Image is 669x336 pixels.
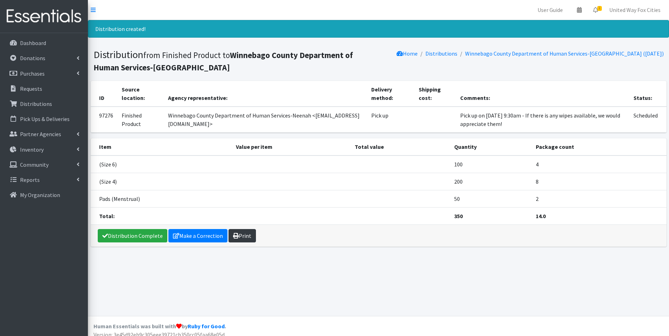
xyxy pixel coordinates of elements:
[20,176,40,183] p: Reports
[91,107,117,133] td: 97276
[629,81,666,107] th: Status:
[99,213,115,220] strong: Total:
[414,81,456,107] th: Shipping cost:
[587,3,604,17] a: 1
[3,158,85,172] a: Community
[367,107,414,133] td: Pick up
[94,49,376,73] h1: Distribution
[168,229,227,242] a: Make a Correction
[117,107,164,133] td: Finished Product
[597,6,602,11] span: 1
[532,138,666,156] th: Package count
[532,156,666,173] td: 4
[91,81,117,107] th: ID
[532,190,666,208] td: 2
[3,82,85,96] a: Requests
[3,173,85,187] a: Reports
[450,190,532,208] td: 50
[88,20,669,38] div: Distribution created!
[188,323,225,330] a: Ruby for Good
[20,191,60,198] p: My Organization
[532,173,666,190] td: 8
[20,146,44,153] p: Inventory
[229,229,256,242] a: Print
[164,81,367,107] th: Agency representative:
[465,50,664,57] a: Winnebago County Department of Human Services-[GEOGRAPHIC_DATA] ([DATE])
[91,173,232,190] td: (Size 4)
[450,173,532,190] td: 200
[3,142,85,157] a: Inventory
[20,85,42,92] p: Requests
[94,50,353,72] b: Winnebago County Department of Human Services-[GEOGRAPHIC_DATA]
[456,81,629,107] th: Comments:
[3,36,85,50] a: Dashboard
[3,66,85,81] a: Purchases
[3,188,85,202] a: My Organization
[20,39,46,46] p: Dashboard
[3,51,85,65] a: Donations
[3,112,85,126] a: Pick Ups & Deliveries
[94,323,226,330] strong: Human Essentials was built with by .
[629,107,666,133] td: Scheduled
[450,156,532,173] td: 100
[425,50,457,57] a: Distributions
[397,50,418,57] a: Home
[91,156,232,173] td: (Size 6)
[456,107,629,133] td: Pick up on [DATE] 9:30am - If there is any wipes available, we would appreciate them!
[91,190,232,208] td: Pads (Menstrual)
[91,138,232,156] th: Item
[536,213,546,220] strong: 14.0
[20,115,70,122] p: Pick Ups & Deliveries
[164,107,367,133] td: Winnebago County Department of Human Services-Neenah <[EMAIL_ADDRESS][DOMAIN_NAME]>
[454,213,463,220] strong: 350
[117,81,164,107] th: Source location:
[20,55,45,62] p: Donations
[3,127,85,141] a: Partner Agencies
[350,138,450,156] th: Total value
[20,161,49,168] p: Community
[98,229,167,242] a: Distribution Complete
[450,138,532,156] th: Quantity
[20,100,52,107] p: Distributions
[20,70,45,77] p: Purchases
[3,97,85,111] a: Distributions
[532,3,568,17] a: User Guide
[3,5,85,28] img: HumanEssentials
[367,81,414,107] th: Delivery method:
[232,138,350,156] th: Value per item
[94,50,353,72] small: from Finished Product to
[604,3,666,17] a: United Way Fox Cities
[20,131,61,138] p: Partner Agencies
